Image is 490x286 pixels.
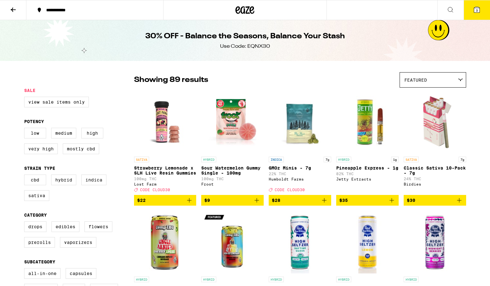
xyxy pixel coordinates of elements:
[220,43,270,50] div: Use Code: EQNX30
[404,195,466,206] button: Add to bag
[404,157,419,162] p: SATIVA
[201,157,216,162] p: HYBRID
[134,91,197,195] a: Open page for Strawberry Lemonade x SLH Live Resin Gummies from Lost Farm
[134,211,197,273] img: Uncle Arnie's - Cherry Limeade 7.5oz - 10mg
[404,78,427,83] span: Featured
[24,166,55,171] legend: Strain Type
[51,221,79,232] label: Edibles
[404,277,419,282] p: HYBRID
[464,0,490,20] button: 3
[134,91,197,154] img: Lost Farm - Strawberry Lemonade x SLH Live Resin Gummies
[269,91,331,154] img: Humboldt Farms - GMOz Minis - 7g
[81,128,103,138] label: High
[336,91,399,154] img: Jetty Extracts - Pineapple Express - 1g
[134,177,197,181] p: 100mg THC
[407,198,415,203] span: $30
[269,172,331,176] p: 22% THC
[201,195,264,206] button: Add to bag
[134,75,208,85] p: Showing 89 results
[269,195,331,206] button: Add to bag
[24,97,89,107] label: View Sale Items Only
[24,237,55,248] label: Prerolls
[336,91,399,195] a: Open page for Pineapple Express - 1g from Jetty Extracts
[336,172,399,176] p: 82% THC
[272,198,280,203] span: $28
[404,177,466,181] p: 24% THC
[201,277,216,282] p: HYBRID
[145,31,345,42] h1: 30% OFF - Balance the Seasons, Balance Your Stash
[24,88,35,93] legend: Sale
[336,195,399,206] button: Add to bag
[24,128,46,138] label: Low
[201,182,264,186] div: Froot
[60,237,96,248] label: Vaporizers
[336,211,399,273] img: Pabst Labs - Lemon High Seltzer
[324,157,331,162] p: 7g
[336,177,399,181] div: Jetty Extracts
[24,259,55,264] legend: Subcategory
[66,268,96,279] label: Capsules
[391,157,399,162] p: 1g
[134,195,197,206] button: Add to bag
[404,91,466,195] a: Open page for Classic Sativa 10-Pack - 7g from Birdies
[134,165,197,175] p: Strawberry Lemonade x SLH Live Resin Gummies
[269,211,331,273] img: Pabst Labs - Daytime Guava 10:5 High Seltzer
[404,165,466,175] p: Classic Sativa 10-Pack - 7g
[269,165,331,170] p: GMOz Minis - 7g
[81,175,106,185] label: Indica
[201,177,264,181] p: 100mg THC
[404,182,466,186] div: Birdies
[51,128,76,138] label: Medium
[269,177,331,181] div: Humboldt Farms
[204,198,210,203] span: $9
[24,190,49,201] label: Sativa
[459,157,466,162] p: 7g
[404,91,466,154] img: Birdies - Classic Sativa 10-Pack - 7g
[201,165,264,175] p: Sour Watermelon Gummy Single - 100mg
[134,157,149,162] p: SATIVA
[24,268,61,279] label: All-In-One
[336,165,399,170] p: Pineapple Express - 1g
[134,182,197,186] div: Lost Farm
[24,119,44,124] legend: Potency
[269,277,284,282] p: HYBRID
[269,91,331,195] a: Open page for GMOz Minis - 7g from Humboldt Farms
[134,277,149,282] p: HYBRID
[84,221,112,232] label: Flowers
[51,175,76,185] label: Hybrid
[24,221,46,232] label: Drops
[269,157,284,162] p: INDICA
[275,188,305,192] span: CODE CLOUD30
[140,188,170,192] span: CODE CLOUD30
[201,91,264,195] a: Open page for Sour Watermelon Gummy Single - 100mg from Froot
[476,8,478,12] span: 3
[24,175,46,185] label: CBD
[404,211,466,273] img: Pabst Labs - Midnight Berries 10:3:2 High Seltzer
[201,211,264,273] img: Uncle Arnie's - Iced Tea Lemonade 7.5oz - 10mg
[336,157,351,162] p: HYBRID
[24,213,47,218] legend: Category
[24,143,58,154] label: Very High
[339,198,348,203] span: $35
[63,143,99,154] label: Mostly CBD
[336,277,351,282] p: HYBRID
[201,91,264,154] img: Froot - Sour Watermelon Gummy Single - 100mg
[137,198,146,203] span: $22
